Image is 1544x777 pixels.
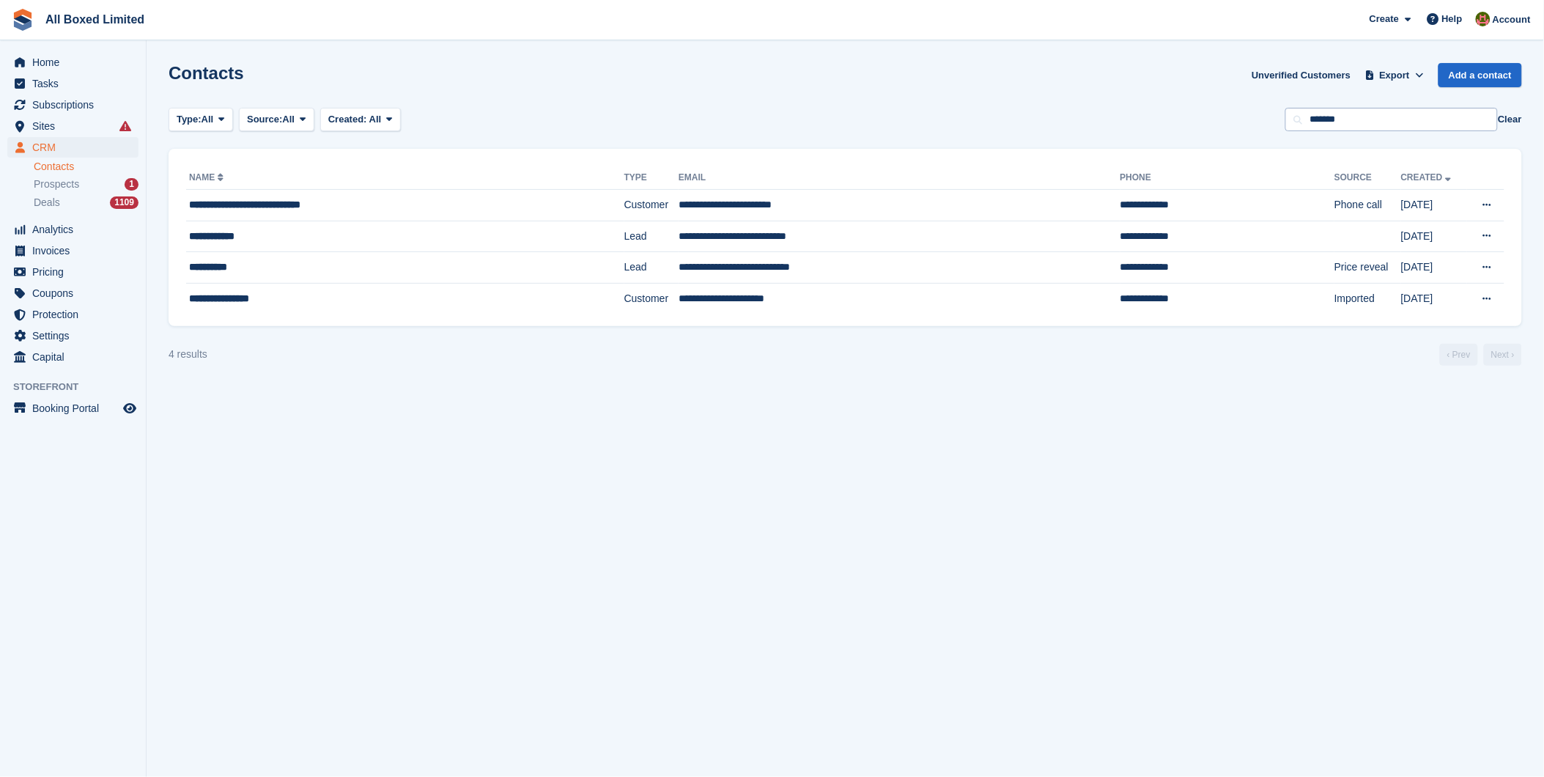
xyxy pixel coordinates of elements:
span: Prospects [34,177,79,191]
td: Customer [624,283,679,314]
span: Pricing [32,262,120,282]
span: Created: [328,114,367,125]
span: Coupons [32,283,120,303]
h1: Contacts [169,63,244,83]
td: [DATE] [1401,252,1467,284]
td: [DATE] [1401,221,1467,252]
span: Subscriptions [32,95,120,115]
td: Lead [624,221,679,252]
a: menu [7,347,138,367]
a: menu [7,73,138,94]
a: Unverified Customers [1246,63,1356,87]
a: Prospects 1 [34,177,138,192]
a: menu [7,52,138,73]
th: Phone [1120,166,1335,190]
th: Type [624,166,679,190]
span: Capital [32,347,120,367]
a: menu [7,398,138,419]
a: menu [7,283,138,303]
span: Sites [32,116,120,136]
span: Export [1380,68,1410,83]
a: menu [7,137,138,158]
i: Smart entry sync failures have occurred [119,120,131,132]
span: Account [1493,12,1531,27]
a: menu [7,325,138,346]
span: Invoices [32,240,120,261]
a: All Boxed Limited [40,7,150,32]
a: Next [1484,344,1522,366]
button: Clear [1498,112,1522,127]
nav: Page [1437,344,1525,366]
div: 4 results [169,347,207,362]
button: Type: All [169,108,233,132]
span: Storefront [13,380,146,394]
span: Type: [177,112,202,127]
div: 1 [125,178,138,191]
span: CRM [32,137,120,158]
span: Help [1442,12,1463,26]
div: 1109 [110,196,138,209]
a: Deals 1109 [34,195,138,210]
span: All [283,112,295,127]
span: All [369,114,382,125]
td: Phone call [1334,190,1401,221]
a: menu [7,219,138,240]
span: Source: [247,112,282,127]
a: menu [7,95,138,115]
a: menu [7,240,138,261]
img: stora-icon-8386f47178a22dfd0bd8f6a31ec36ba5ce8667c1dd55bd0f319d3a0aa187defe.svg [12,9,34,31]
button: Source: All [239,108,314,132]
td: [DATE] [1401,190,1467,221]
span: Booking Portal [32,398,120,419]
a: Name [189,172,226,183]
a: menu [7,304,138,325]
a: Previous [1440,344,1478,366]
span: Home [32,52,120,73]
td: Lead [624,252,679,284]
th: Email [679,166,1120,190]
td: Price reveal [1334,252,1401,284]
span: Deals [34,196,60,210]
img: Sharon Hawkins [1476,12,1491,26]
span: All [202,112,214,127]
th: Source [1334,166,1401,190]
a: Created [1401,172,1455,183]
a: menu [7,116,138,136]
a: Add a contact [1438,63,1522,87]
td: [DATE] [1401,283,1467,314]
span: Tasks [32,73,120,94]
a: menu [7,262,138,282]
span: Protection [32,304,120,325]
a: Preview store [121,399,138,417]
td: Imported [1334,283,1401,314]
span: Settings [32,325,120,346]
button: Created: All [320,108,401,132]
span: Create [1370,12,1399,26]
td: Customer [624,190,679,221]
button: Export [1362,63,1427,87]
a: Contacts [34,160,138,174]
span: Analytics [32,219,120,240]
